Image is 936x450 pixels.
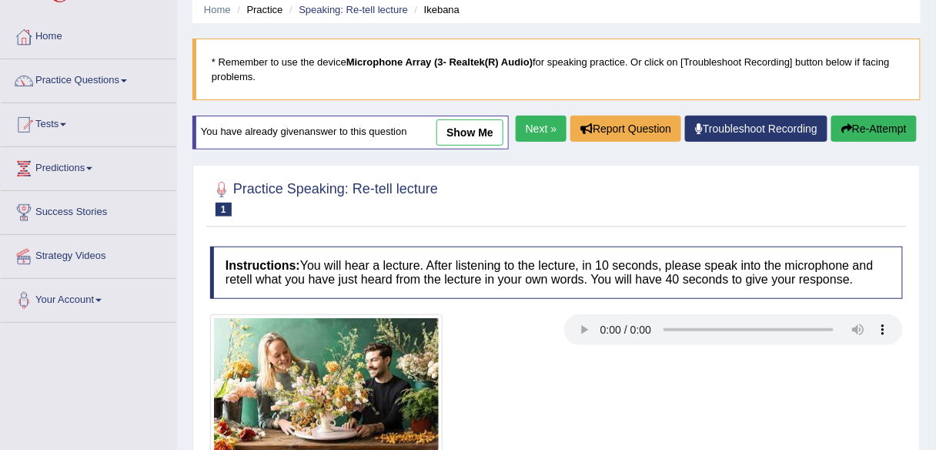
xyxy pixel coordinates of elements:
[299,4,408,15] a: Speaking: Re-tell lecture
[204,4,231,15] a: Home
[226,259,300,272] b: Instructions:
[192,116,509,149] div: You have already given answer to this question
[436,119,503,146] a: show me
[570,116,681,142] button: Report Question
[685,116,827,142] a: Troubleshoot Recording
[216,203,232,217] span: 1
[1,279,176,317] a: Your Account
[192,39,921,100] blockquote: * Remember to use the device for speaking practice. Or click on [Troubleshoot Recording] button b...
[516,116,567,142] a: Next »
[1,147,176,186] a: Predictions
[210,178,438,217] h2: Practice Speaking: Re-tell lecture
[411,2,460,17] li: Ikebana
[1,235,176,274] a: Strategy Videos
[1,59,176,98] a: Practice Questions
[210,247,903,298] h4: You will hear a lecture. After listening to the lecture, in 10 seconds, please speak into the mic...
[1,191,176,230] a: Success Stories
[1,15,176,54] a: Home
[831,116,917,142] button: Re-Attempt
[1,103,176,142] a: Tests
[346,56,533,68] b: Microphone Array (3- Realtek(R) Audio)
[233,2,282,17] li: Practice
